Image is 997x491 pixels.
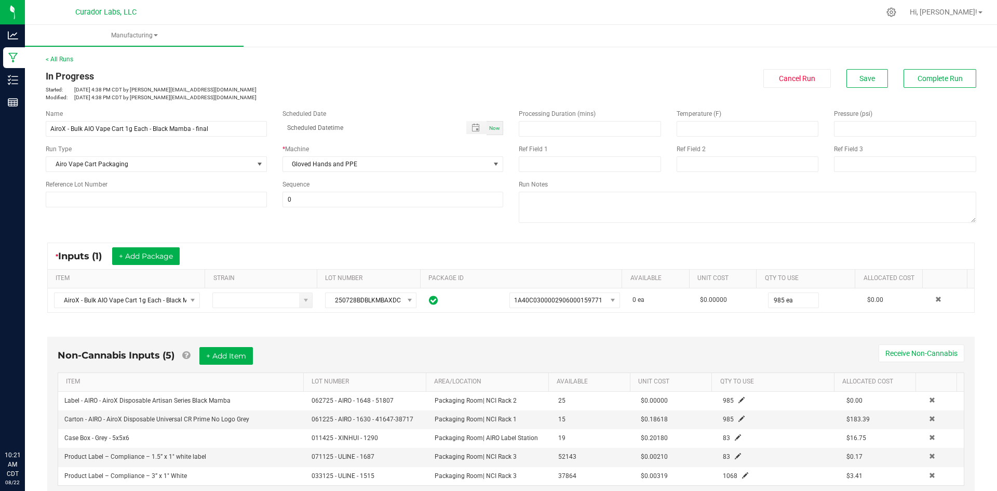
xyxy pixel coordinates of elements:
[64,397,231,404] span: Label - AIRO - AiroX Disposable Artisan Series Black Mamba
[557,378,626,386] a: AVAILABLESortable
[846,434,866,442] span: $16.75
[282,181,309,188] span: Sequence
[779,74,815,83] span: Cancel Run
[885,7,898,17] div: Manage settings
[720,378,830,386] a: QTY TO USESortable
[697,274,752,283] a: Unit CostSortable
[846,416,870,423] span: $183.39
[46,94,503,101] p: [DATE] 4:38 PM CDT by [PERSON_NAME][EMAIL_ADDRESS][DOMAIN_NAME]
[630,274,685,283] a: AVAILABLESortable
[46,181,107,188] span: Reference Lot Number
[846,453,863,460] span: $0.17
[10,408,42,439] iframe: Resource center
[64,434,129,442] span: Case Box - Grey - 5x5x6
[312,378,422,386] a: LOT NUMBERSortable
[112,247,180,265] button: + Add Package
[325,274,416,283] a: LOT NUMBERSortable
[64,453,206,460] span: Product Label – Compliance – 1.5” x 1" white label
[429,294,438,307] span: In Sync
[723,453,730,460] span: 83
[483,453,517,460] span: | NCI Rack 3
[558,434,565,442] span: 19
[46,86,74,94] span: Started:
[46,94,74,101] span: Modified:
[434,378,544,386] a: AREA/LOCATIONSortable
[435,416,517,423] span: Packaging Room
[54,293,200,308] span: NO DATA FOUND
[182,350,190,361] a: Add Non-Cannabis items that were also consumed in the run (e.g. gloves and packaging); Also add N...
[846,397,863,404] span: $0.00
[723,434,730,442] span: 83
[64,416,249,423] span: Carton - AIRO - AiroX Disposable Universal CR Prime No Logo Grey
[435,472,517,480] span: Packaging Room
[46,144,72,154] span: Run Type
[641,416,668,423] span: $0.18618
[483,472,517,480] span: | NCI Rack 3
[285,145,309,153] span: Machine
[55,293,186,308] span: AiroX - Bulk AIO Vape Cart 1g Each - Black Mamba
[558,472,576,480] span: 37864
[641,453,668,460] span: $0.00210
[312,397,394,404] span: 062725 - AIRO - 1648 - 51807
[483,416,517,423] span: | NCI Rack 1
[8,97,18,108] inline-svg: Reports
[8,75,18,85] inline-svg: Inventory
[638,296,644,303] span: ea
[66,378,299,386] a: ITEMSortable
[8,52,18,63] inline-svg: Manufacturing
[723,397,734,404] span: 985
[435,397,517,404] span: Packaging Room
[519,145,548,153] span: Ref Field 1
[46,69,503,83] div: In Progress
[46,157,253,171] span: Airo Vape Cart Packaging
[864,274,919,283] a: Allocated CostSortable
[283,157,490,171] span: Gloved Hands and PPE
[282,110,326,117] span: Scheduled Date
[677,145,706,153] span: Ref Field 2
[677,110,721,117] span: Temperature (F)
[46,56,73,63] a: < All Runs
[765,274,851,283] a: QTY TO USESortable
[58,350,174,361] span: Non-Cannabis Inputs (5)
[509,293,620,308] span: NO DATA FOUND
[58,250,112,262] span: Inputs (1)
[213,274,313,283] a: STRAINSortable
[846,69,888,88] button: Save
[435,453,517,460] span: Packaging Room
[834,110,872,117] span: Pressure (psi)
[519,110,596,117] span: Processing Duration (mins)
[435,434,538,442] span: Packaging Room
[489,125,500,131] span: Now
[64,472,187,480] span: Product Label – Compliance – 3” x 1" White
[638,378,708,386] a: Unit CostSortable
[8,30,18,41] inline-svg: Analytics
[842,378,912,386] a: Allocated CostSortable
[46,86,503,94] p: [DATE] 4:38 PM CDT by [PERSON_NAME][EMAIL_ADDRESS][DOMAIN_NAME]
[428,274,618,283] a: PACKAGE IDSortable
[199,347,253,365] button: + Add Item
[519,181,548,188] span: Run Notes
[904,69,976,88] button: Complete Run
[723,472,737,480] span: 1068
[910,8,977,16] span: Hi, [PERSON_NAME]!
[25,31,244,40] span: Manufacturing
[641,434,668,442] span: $0.20180
[46,110,63,117] span: Name
[75,8,137,17] span: Curador Labs, LLC
[846,472,863,480] span: $3.41
[918,74,963,83] span: Complete Run
[326,293,403,308] span: 250728BDBLKMBAXDC
[632,296,636,303] span: 0
[558,416,565,423] span: 15
[924,378,953,386] a: Sortable
[763,69,831,88] button: Cancel Run
[859,74,875,83] span: Save
[5,450,20,479] p: 10:21 AM CDT
[514,297,602,304] span: 1A40C0300002906000159771
[483,397,517,404] span: | NCI Rack 2
[723,416,734,423] span: 985
[558,397,565,404] span: 25
[5,479,20,486] p: 08/22
[641,397,668,404] span: $0.00000
[483,434,538,442] span: | AIRO Label Station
